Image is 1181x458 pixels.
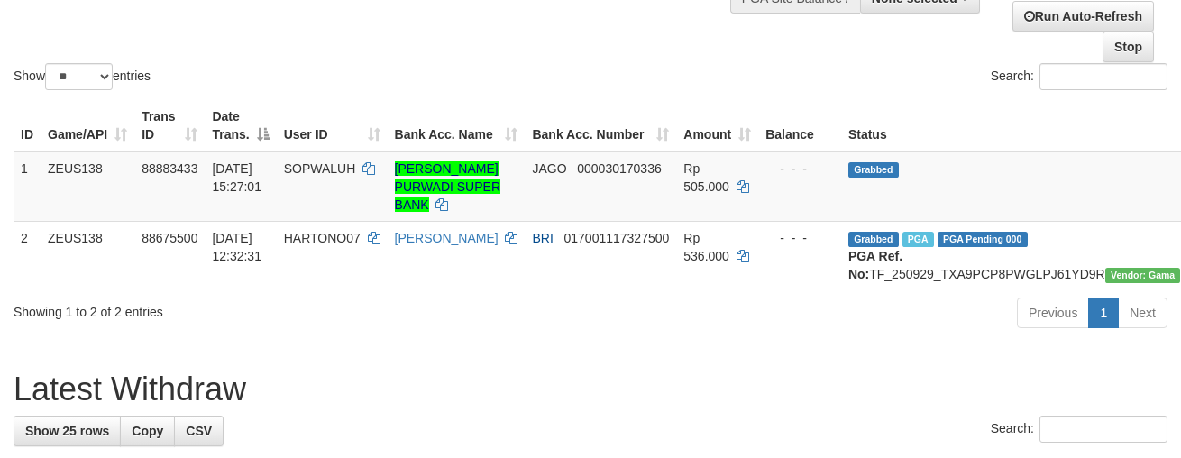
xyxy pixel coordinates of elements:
[765,160,834,178] div: - - -
[25,424,109,438] span: Show 25 rows
[388,100,526,151] th: Bank Acc. Name: activate to sort column ascending
[14,416,121,446] a: Show 25 rows
[848,232,899,247] span: Grabbed
[14,63,151,90] label: Show entries
[676,100,758,151] th: Amount: activate to sort column ascending
[14,100,41,151] th: ID
[212,161,261,194] span: [DATE] 15:27:01
[134,100,205,151] th: Trans ID: activate to sort column ascending
[41,100,134,151] th: Game/API: activate to sort column ascending
[45,63,113,90] select: Showentries
[532,161,566,176] span: JAGO
[525,100,676,151] th: Bank Acc. Number: activate to sort column ascending
[142,231,197,245] span: 88675500
[938,232,1028,247] span: PGA Pending
[991,416,1167,443] label: Search:
[14,371,1167,408] h1: Latest Withdraw
[41,221,134,290] td: ZEUS138
[1017,298,1089,328] a: Previous
[284,161,356,176] span: SOPWALUH
[848,162,899,178] span: Grabbed
[132,424,163,438] span: Copy
[1105,268,1181,283] span: Vendor URL: https://trx31.1velocity.biz
[142,161,197,176] span: 88883433
[174,416,224,446] a: CSV
[395,161,500,212] a: [PERSON_NAME] PURWADI SUPER BANK
[683,231,729,263] span: Rp 536.000
[186,424,212,438] span: CSV
[532,231,553,245] span: BRI
[212,231,261,263] span: [DATE] 12:32:31
[683,161,729,194] span: Rp 505.000
[1118,298,1167,328] a: Next
[14,151,41,222] td: 1
[120,416,175,446] a: Copy
[14,296,479,321] div: Showing 1 to 2 of 2 entries
[1039,63,1167,90] input: Search:
[848,249,902,281] b: PGA Ref. No:
[765,229,834,247] div: - - -
[277,100,388,151] th: User ID: activate to sort column ascending
[284,231,361,245] span: HARTONO07
[41,151,134,222] td: ZEUS138
[1103,32,1154,62] a: Stop
[1012,1,1154,32] a: Run Auto-Refresh
[1088,298,1119,328] a: 1
[577,161,661,176] span: Copy 000030170336 to clipboard
[395,231,499,245] a: [PERSON_NAME]
[991,63,1167,90] label: Search:
[902,232,934,247] span: Marked by aaftrukkakada
[563,231,669,245] span: Copy 017001117327500 to clipboard
[14,221,41,290] td: 2
[1039,416,1167,443] input: Search:
[205,100,276,151] th: Date Trans.: activate to sort column descending
[758,100,841,151] th: Balance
